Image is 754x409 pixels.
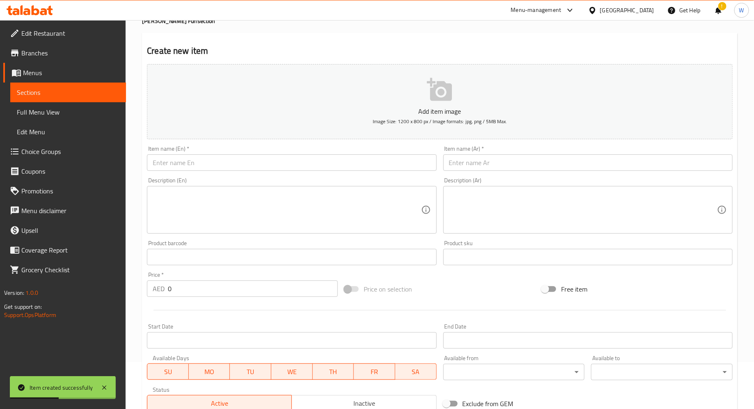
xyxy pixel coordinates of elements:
[30,383,93,392] div: Item created successfully
[21,48,119,58] span: Branches
[3,63,126,83] a: Menus
[3,181,126,201] a: Promotions
[21,265,119,275] span: Grocery Checklist
[168,280,338,297] input: Please enter price
[21,186,119,196] span: Promotions
[4,310,56,320] a: Support.OpsPlatform
[21,225,119,235] span: Upsell
[3,142,126,161] a: Choice Groups
[443,154,733,171] input: Enter name Ar
[10,83,126,102] a: Sections
[147,249,436,265] input: Please enter product barcode
[511,5,561,15] div: Menu-management
[3,43,126,63] a: Branches
[160,106,720,116] p: Add item image
[147,64,733,139] button: Add item imageImage Size: 1200 x 800 px / Image formats: jpg, png / 5MB Max.
[443,249,733,265] input: Please enter product sku
[21,245,119,255] span: Coverage Report
[17,87,119,97] span: Sections
[373,117,507,126] span: Image Size: 1200 x 800 px / Image formats: jpg, png / 5MB Max.
[10,122,126,142] a: Edit Menu
[739,6,744,15] span: W
[357,366,392,378] span: FR
[21,147,119,156] span: Choice Groups
[3,260,126,280] a: Grocery Checklist
[189,363,230,380] button: MO
[147,45,733,57] h2: Create new item
[3,161,126,181] a: Coupons
[153,284,165,294] p: AED
[316,366,351,378] span: TH
[21,28,119,38] span: Edit Restaurant
[463,399,513,409] span: Exclude from GEM
[10,102,126,122] a: Full Menu View
[230,363,271,380] button: TU
[600,6,654,15] div: [GEOGRAPHIC_DATA]
[151,366,186,378] span: SU
[271,363,313,380] button: WE
[443,364,585,380] div: ​
[17,127,119,137] span: Edit Menu
[23,68,119,78] span: Menus
[25,287,38,298] span: 1.0.0
[399,366,433,378] span: SA
[142,17,738,25] h4: [PERSON_NAME] Fun section
[3,23,126,43] a: Edit Restaurant
[3,221,126,240] a: Upsell
[192,366,227,378] span: MO
[3,201,126,221] a: Menu disclaimer
[354,363,395,380] button: FR
[21,206,119,216] span: Menu disclaimer
[147,363,189,380] button: SU
[4,287,24,298] span: Version:
[4,301,42,312] span: Get support on:
[561,284,587,294] span: Free item
[3,240,126,260] a: Coverage Report
[17,107,119,117] span: Full Menu View
[591,364,733,380] div: ​
[233,366,268,378] span: TU
[275,366,309,378] span: WE
[364,284,412,294] span: Price on selection
[313,363,354,380] button: TH
[21,166,119,176] span: Coupons
[395,363,437,380] button: SA
[147,154,436,171] input: Enter name En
